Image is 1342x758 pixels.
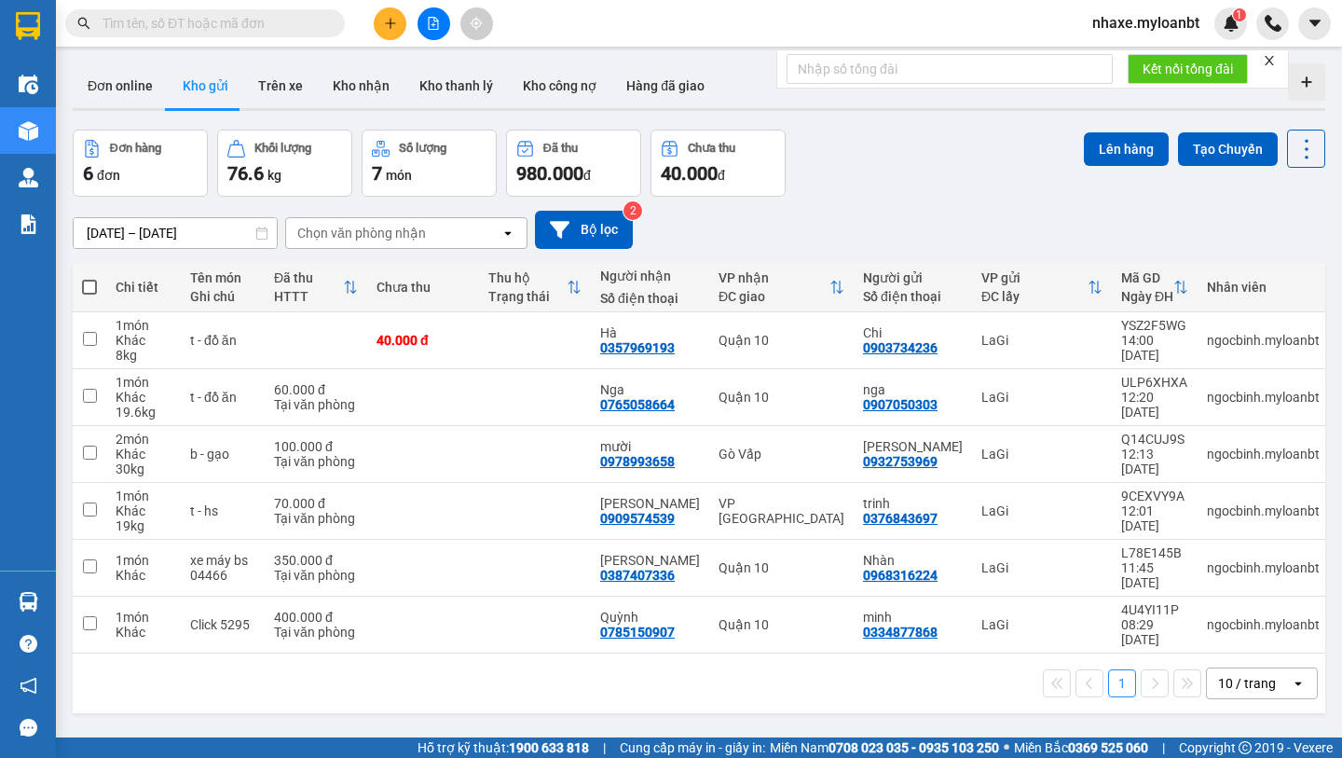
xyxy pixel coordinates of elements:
span: notification [20,677,37,695]
span: file-add [427,17,440,30]
sup: 2 [623,201,642,220]
div: Khối lượng [254,142,311,155]
button: 1 [1108,669,1136,697]
th: Toggle SortBy [479,263,591,312]
span: | [1162,737,1165,758]
div: LaGi [981,333,1102,348]
div: Ngày ĐH [1121,289,1173,304]
div: 0909574539 [600,511,675,526]
button: file-add [418,7,450,40]
img: icon-new-feature [1223,15,1239,32]
input: Nhập số tổng đài [787,54,1113,84]
img: logo-vxr [16,12,40,40]
span: Kết nối tổng đài [1143,59,1233,79]
div: t - đồ ăn [190,390,255,405]
svg: open [500,226,515,241]
div: 12:01 [DATE] [1121,503,1188,533]
div: 350.000 đ [274,553,358,568]
div: 0785150907 [600,625,675,640]
button: Đã thu980.000đ [506,130,641,197]
span: 6 [83,162,93,185]
div: Quận 10 [719,560,844,575]
div: Tại văn phòng [274,568,358,583]
span: Miền Nam [770,737,999,758]
div: VP nhận [719,270,829,285]
div: Đã thu [543,142,578,155]
div: LaGi [981,447,1102,462]
div: Chi [863,325,963,340]
button: Kết nối tổng đài [1128,54,1248,84]
img: warehouse-icon [19,75,38,94]
div: 1 món [116,318,171,333]
input: Tìm tên, số ĐT hoặc mã đơn [103,13,322,34]
div: 0387407336 [600,568,675,583]
div: 1 món [116,375,171,390]
div: ULP6XHXA [1121,375,1188,390]
span: Cung cấp máy in - giấy in: [620,737,765,758]
button: Khối lượng76.6kg [217,130,352,197]
div: Tạo kho hàng mới [1288,63,1325,101]
input: Select a date range. [74,218,277,248]
div: Khác [116,390,171,405]
img: solution-icon [19,214,38,234]
div: Người gửi [863,270,963,285]
div: LaGi [981,390,1102,405]
div: LaGi [981,503,1102,518]
button: Đơn online [73,63,168,108]
div: t - hs [190,503,255,518]
button: Tạo Chuyến [1178,132,1278,166]
th: Toggle SortBy [265,263,367,312]
div: Khác [116,333,171,348]
button: Kho gửi [168,63,243,108]
div: L78E145B [1121,545,1188,560]
div: LaGi [981,617,1102,632]
div: 100.000 đ [274,439,358,454]
div: 30 kg [116,462,171,476]
div: 1 món [116,610,171,625]
div: 10 / trang [1218,674,1276,693]
div: b - gạo [190,447,255,462]
div: 8 kg [116,348,171,363]
div: HTTT [274,289,343,304]
span: aim [470,17,483,30]
span: ⚪️ [1004,744,1009,751]
span: copyright [1239,741,1252,754]
div: Vân [600,553,700,568]
strong: 0708 023 035 - 0935 103 250 [828,740,999,755]
div: Khác [116,568,171,583]
sup: 1 [1233,8,1246,21]
div: 70.000 đ [274,496,358,511]
div: 4U4YI11P [1121,602,1188,617]
button: Lên hàng [1084,132,1169,166]
div: ngocbinh.myloanbt [1207,390,1320,405]
div: 60.000 đ [274,382,358,397]
div: Khác [116,447,171,462]
span: question-circle [20,635,37,653]
span: | [603,737,606,758]
span: Miền Bắc [1014,737,1148,758]
span: Hỗ trợ kỹ thuật: [418,737,589,758]
div: ngocbinh.myloanbt [1207,333,1320,348]
div: t - đồ ăn [190,333,255,348]
div: Nhân viên [1207,280,1320,295]
div: 1 món [116,553,171,568]
span: 40.000 [661,162,718,185]
div: 14:00 [DATE] [1121,333,1188,363]
svg: open [1291,676,1306,691]
div: Chưa thu [377,280,470,295]
span: đ [718,168,725,183]
div: VP [GEOGRAPHIC_DATA] [719,496,844,526]
div: Mã GD [1121,270,1173,285]
div: xe máy bs 04466 [190,553,255,583]
div: Quỳnh [600,610,700,625]
div: Tại văn phòng [274,454,358,469]
span: 980.000 [516,162,583,185]
div: Nga [600,382,700,397]
div: mười [600,439,700,454]
div: nga [863,382,963,397]
span: 1 [1236,8,1242,21]
div: Trạng thái [488,289,567,304]
button: Kho thanh lý [404,63,508,108]
span: plus [384,17,397,30]
button: Hàng đã giao [611,63,719,108]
